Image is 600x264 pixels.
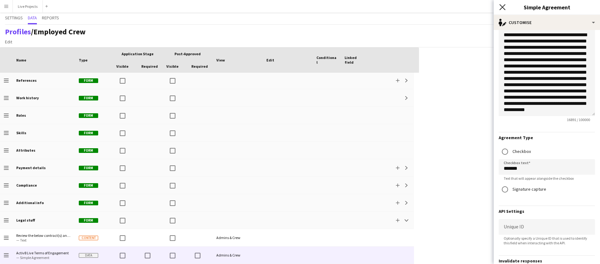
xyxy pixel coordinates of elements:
span: Name [16,58,26,62]
span: View [216,58,225,62]
span: Application stage [122,51,154,56]
div: Admins & Crew [213,229,263,246]
span: Form [79,183,98,188]
h3: Invalidate responses [499,258,595,264]
span: — Text [16,238,71,242]
span: Linked field [345,55,365,65]
span: Optionally specify a Unique ID that is used to identify this field when interacting with the API. [499,236,595,245]
span: Text that will appear alongside the checkbox [499,176,579,181]
span: Form [79,166,98,170]
span: Activ8 Live Terms of Engagement [16,251,71,255]
b: Work history [16,95,39,100]
span: Employed Crew [33,27,86,37]
b: Roles [16,113,26,118]
h3: Agreement Type [499,135,595,140]
span: Visible [166,64,179,69]
span: Form [79,201,98,205]
span: Review the below contract(s) and confirm acceptance of the terms within it(them). [16,233,71,238]
a: Edit [3,38,15,46]
b: Payment details [16,165,46,170]
span: 16891 / 100000 [562,117,595,122]
label: Signature capture [511,184,546,194]
b: Compliance [16,183,37,188]
span: Visible [116,64,129,69]
span: Form [79,218,98,223]
span: Required [141,64,158,69]
span: Form [79,131,98,135]
span: Post-Approved [174,51,201,56]
span: Type [79,58,88,62]
a: Profiles [5,27,31,37]
span: Settings [5,16,23,20]
h1: / [5,27,86,37]
span: Form [79,78,98,83]
span: Required [191,64,208,69]
span: Form [79,148,98,153]
h3: API Settings [499,208,595,214]
span: Data [28,16,37,20]
span: Form [79,96,98,100]
span: Content [79,236,98,240]
span: Reports [42,16,59,20]
h3: Simple Agreement [494,3,600,11]
b: Legal stuff [16,218,35,222]
span: Edit [266,58,274,62]
b: Attributes [16,148,35,153]
span: Conditional [316,55,337,65]
b: Skills [16,130,26,135]
div: Customise [494,15,600,30]
button: Live Projects [13,0,43,12]
label: Checkbox [511,147,531,156]
span: Form [79,113,98,118]
div: Admins & Crew [213,247,263,264]
b: Additional info [16,200,44,205]
b: References [16,78,37,83]
span: — Simple Agreement [16,255,71,260]
span: Edit [5,39,12,45]
span: Data [79,253,98,258]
